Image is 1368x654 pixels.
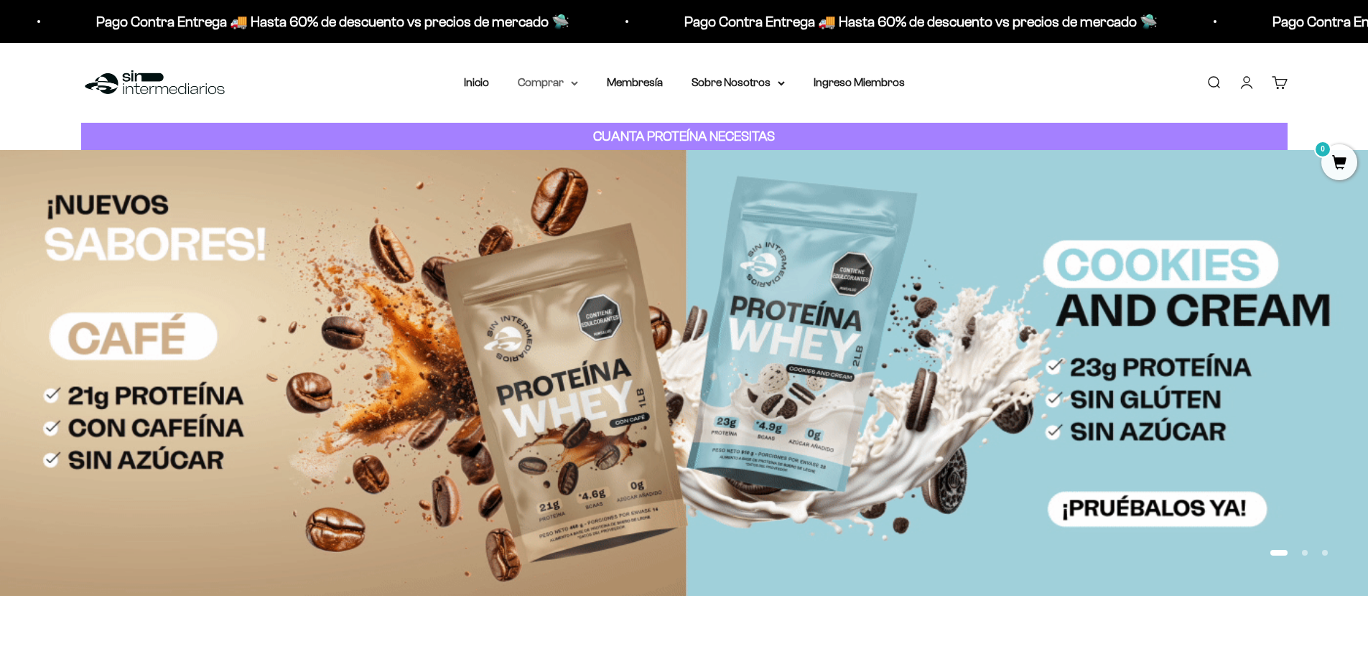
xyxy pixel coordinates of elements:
p: Pago Contra Entrega 🚚 Hasta 60% de descuento vs precios de mercado 🛸 [681,10,1155,33]
a: Membresía [607,76,663,88]
a: Inicio [464,76,489,88]
summary: Comprar [518,73,578,92]
a: Ingreso Miembros [814,76,905,88]
a: 0 [1321,156,1357,172]
strong: CUANTA PROTEÍNA NECESITAS [593,129,775,144]
mark: 0 [1314,141,1331,158]
summary: Sobre Nosotros [692,73,785,92]
p: Pago Contra Entrega 🚚 Hasta 60% de descuento vs precios de mercado 🛸 [93,10,567,33]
